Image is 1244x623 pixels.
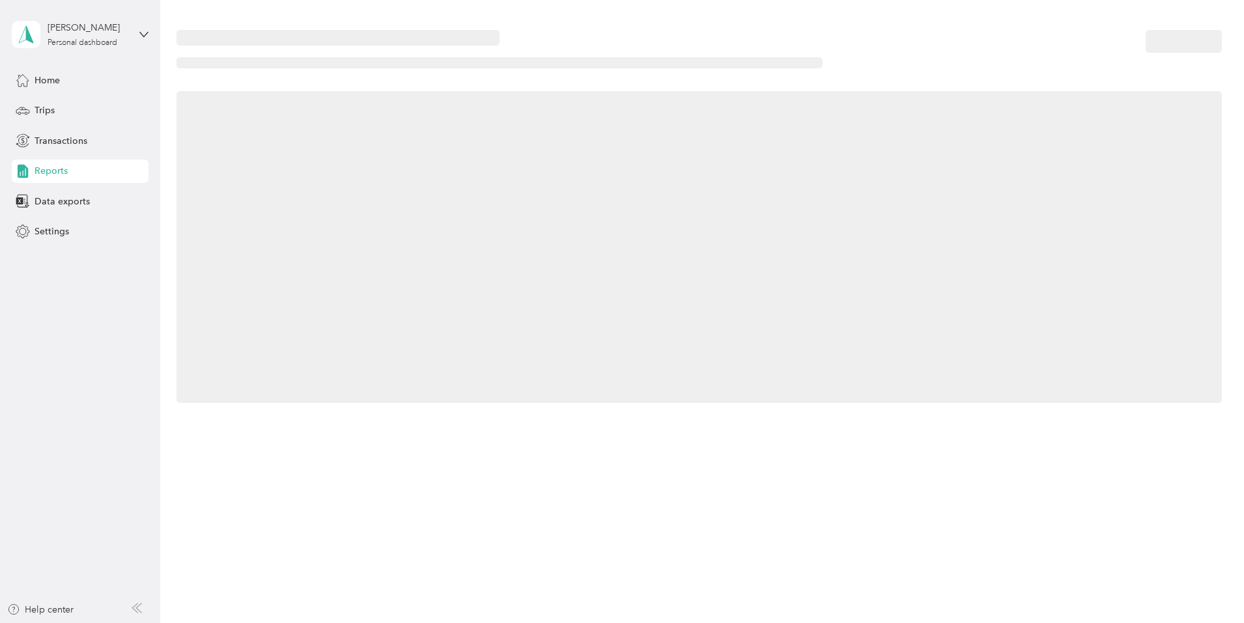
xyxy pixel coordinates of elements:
span: Transactions [35,134,87,148]
span: Settings [35,225,69,238]
span: Trips [35,104,55,117]
span: Home [35,74,60,87]
iframe: Everlance-gr Chat Button Frame [1171,550,1244,623]
span: Reports [35,164,68,178]
div: [PERSON_NAME] [48,21,129,35]
span: Data exports [35,195,90,208]
button: Help center [7,603,74,616]
div: Personal dashboard [48,39,117,47]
